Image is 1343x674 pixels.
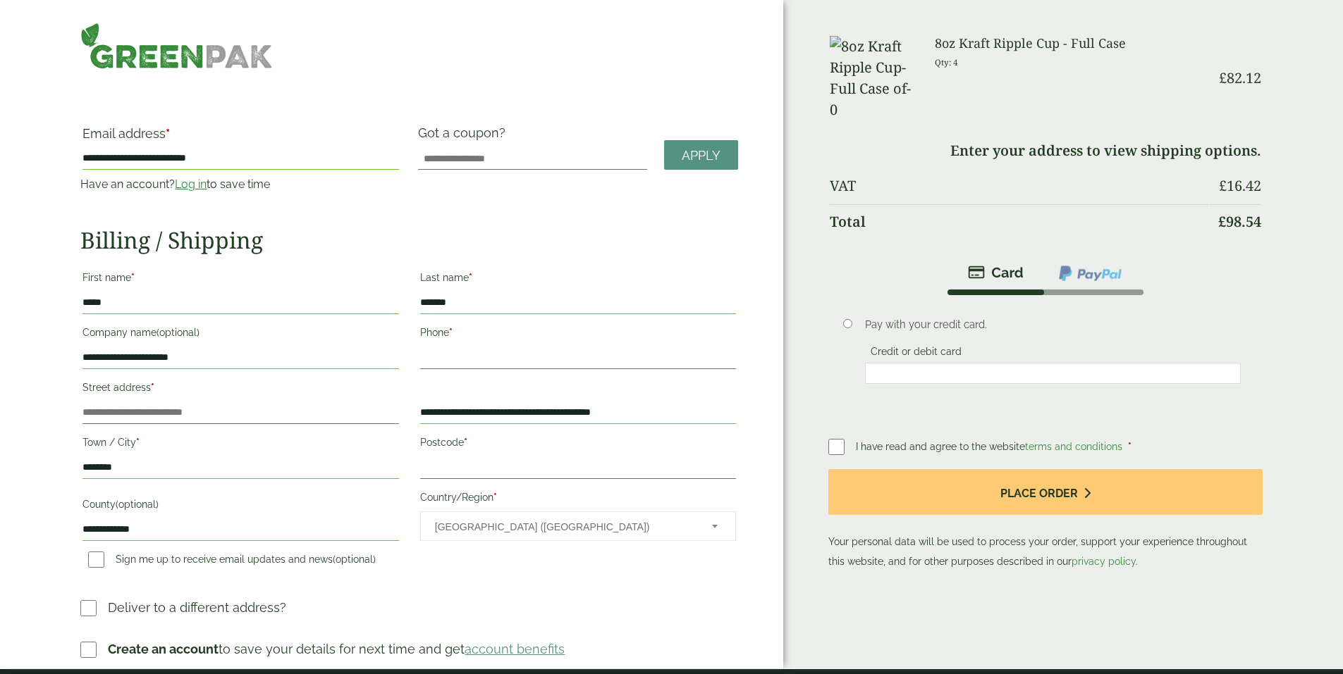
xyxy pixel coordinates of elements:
[82,377,398,401] label: Street address
[856,441,1125,452] span: I have read and agree to the website
[1219,176,1261,195] bdi: 16.42
[175,177,207,191] a: Log in
[116,499,159,510] span: (optional)
[1218,212,1226,231] span: £
[1219,68,1261,87] bdi: 82.12
[80,23,273,69] img: GreenPak Supplies
[108,598,286,617] p: Deliver to a different address?
[1218,212,1261,231] bdi: 98.54
[131,272,135,283] abbr: required
[469,272,472,283] abbr: required
[82,554,381,569] label: Sign me up to receive email updates and news
[968,264,1024,281] img: stripe.png
[1128,441,1132,452] abbr: required
[420,432,736,456] label: Postcode
[1057,264,1123,282] img: ppcp-gateway.png
[465,642,565,656] a: account benefits
[82,494,398,518] label: County
[420,511,736,541] span: Country/Region
[136,437,140,448] abbr: required
[935,36,1208,51] h3: 8oz Kraft Ripple Cup - Full Case
[82,323,398,347] label: Company name
[1219,176,1227,195] span: £
[151,382,154,393] abbr: required
[420,268,736,292] label: Last name
[464,437,467,448] abbr: required
[80,227,738,254] h2: Billing / Shipping
[664,140,738,170] a: Apply
[828,469,1262,515] button: Place order
[333,554,376,565] span: (optional)
[420,323,736,347] label: Phone
[88,551,104,568] input: Sign me up to receive email updates and news(optional)
[830,204,1208,239] th: Total
[935,57,958,68] small: Qty: 4
[1219,68,1227,87] span: £
[82,268,398,292] label: First name
[82,127,398,147] label: Email address
[435,512,693,542] span: United Kingdom (UK)
[82,432,398,456] label: Town / City
[865,346,967,361] label: Credit or debit card
[865,317,1241,332] p: Pay with your credit card.
[828,469,1262,571] p: Your personal data will be used to process your order, support your experience throughout this we...
[869,367,1237,380] iframe: Secure card payment input frame
[418,125,511,147] label: Got a coupon?
[830,169,1208,203] th: VAT
[166,126,170,141] abbr: required
[1072,556,1136,567] a: privacy policy
[420,487,736,511] label: Country/Region
[108,642,219,656] strong: Create an account
[157,327,200,338] span: (optional)
[493,492,497,503] abbr: required
[830,36,918,120] img: 8oz Kraft Ripple Cup-Full Case of-0
[80,176,400,193] p: Have an account? to save time
[830,134,1261,168] td: Enter your address to view shipping options.
[1025,441,1122,452] a: terms and conditions
[449,327,453,338] abbr: required
[682,148,720,163] span: Apply
[108,639,565,659] p: to save your details for next time and get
